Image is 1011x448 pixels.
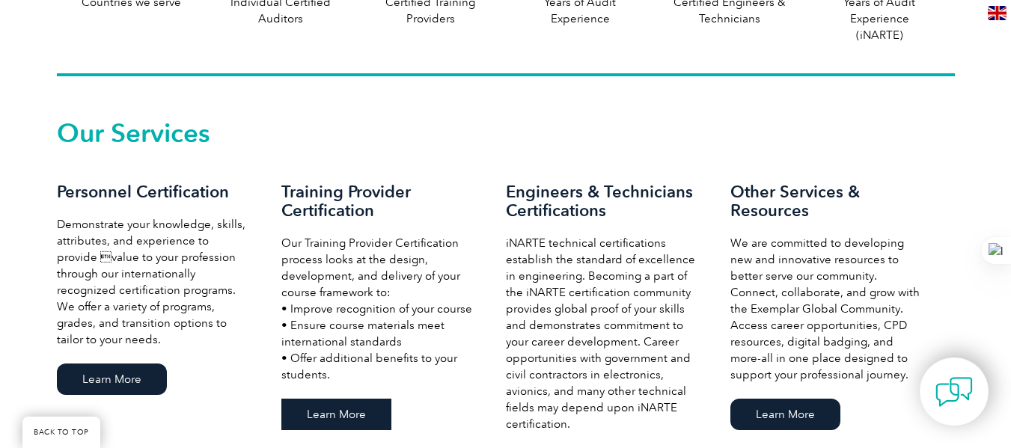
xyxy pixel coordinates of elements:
[281,235,476,383] p: Our Training Provider Certification process looks at the design, development, and delivery of you...
[22,417,100,448] a: BACK TO TOP
[730,182,925,220] h3: Other Services & Resources
[57,216,251,348] p: Demonstrate your knowledge, skills, attributes, and experience to provide value to your professi...
[57,182,251,201] h3: Personnel Certification
[506,182,700,220] h3: Engineers & Technicians Certifications
[935,373,973,411] img: contact-chat.png
[57,121,955,145] h2: Our Services
[506,235,700,432] p: iNARTE technical certifications establish the standard of excellence in engineering. Becoming a p...
[730,399,840,430] a: Learn More
[988,6,1007,20] img: en
[281,399,391,430] a: Learn More
[281,182,476,220] h3: Training Provider Certification
[730,235,925,383] p: We are committed to developing new and innovative resources to better serve our community. Connec...
[57,363,167,395] a: Learn More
